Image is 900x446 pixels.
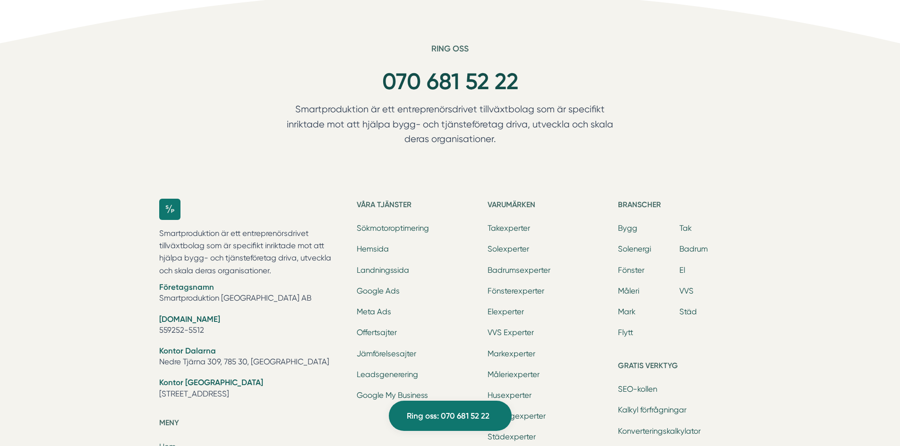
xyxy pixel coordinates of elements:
a: Meta Ads [357,307,391,316]
a: Google Ads [357,286,400,295]
a: Fönster [618,266,644,275]
a: Offertsajter [357,328,397,337]
a: Solenergi [618,244,651,253]
a: Solexperter [488,244,529,253]
a: Landningssida [357,266,409,275]
a: Mark [618,307,635,316]
h6: Ring oss [269,43,632,61]
a: Badrumsexperter [488,266,550,275]
li: 559252-5512 [159,314,346,338]
h5: Varumärken [488,199,610,214]
a: Konverteringskalkylator [618,427,701,436]
a: Fönsterexperter [488,286,544,295]
li: Nedre Tjärna 309, 785 30, [GEOGRAPHIC_DATA] [159,345,346,370]
a: Takexperter [488,224,530,233]
a: SEO-kollen [618,385,657,394]
a: Städ [679,307,697,316]
h5: Gratis verktyg [618,360,741,375]
a: El [679,266,685,275]
a: Hemsida [357,244,389,253]
li: [STREET_ADDRESS] [159,377,346,401]
h5: Våra tjänster [357,199,480,214]
p: Smartproduktion är ett entreprenörsdrivet tillväxtbolag som är specifikt inriktade mot att hjälpa... [269,102,632,151]
a: Leadsgenerering [357,370,418,379]
a: Sökmotoroptimering [357,224,429,233]
a: Elexperter [488,307,524,316]
li: Smartproduktion [GEOGRAPHIC_DATA] AB [159,282,346,306]
span: Ring oss: 070 681 52 22 [407,410,489,422]
a: Markexperter [488,349,535,358]
a: Städexperter [488,432,536,441]
a: Reliningexperter [488,412,546,421]
a: Bygg [618,224,637,233]
strong: Företagsnamn [159,282,214,292]
a: Flytt [618,328,633,337]
h5: Meny [159,417,346,432]
a: Husexperter [488,391,531,400]
p: Smartproduktion är ett entreprenörsdrivet tillväxtbolag som är specifikt inriktade mot att hjälpa... [159,227,346,278]
a: Jämförelsesajter [357,349,416,358]
a: Kalkyl förfrågningar [618,405,686,414]
strong: Kontor Dalarna [159,346,216,355]
a: Google My Business [357,391,428,400]
a: Ring oss: 070 681 52 22 [389,401,512,431]
a: VVS [679,286,694,295]
strong: Kontor [GEOGRAPHIC_DATA] [159,378,263,387]
a: Tak [679,224,692,233]
h5: Branscher [618,199,741,214]
strong: [DOMAIN_NAME] [159,314,220,324]
a: Badrum [679,244,708,253]
a: Måleri [618,286,639,295]
a: 070 681 52 22 [382,68,518,95]
a: VVS Experter [488,328,534,337]
a: Måleriexperter [488,370,540,379]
